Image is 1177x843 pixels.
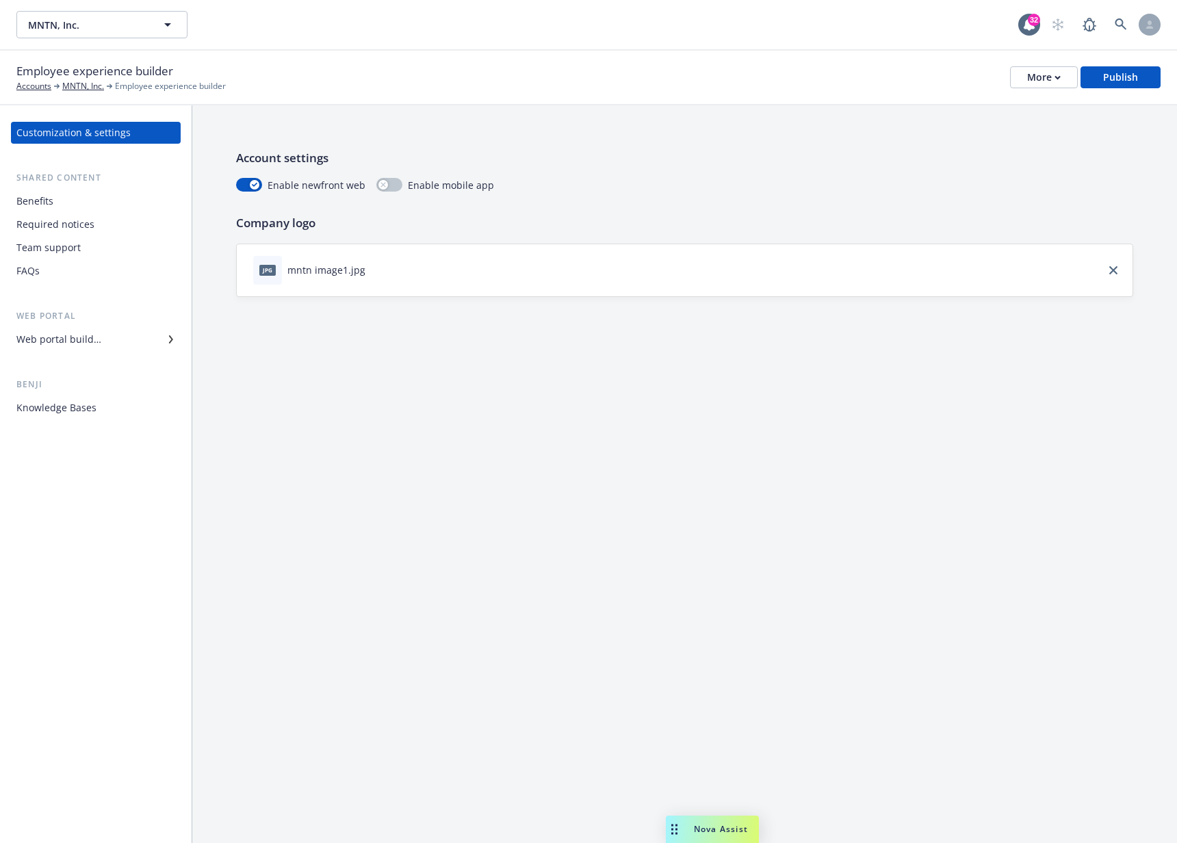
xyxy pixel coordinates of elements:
a: MNTN, Inc. [62,80,104,92]
div: Shared content [11,171,181,185]
div: Benefits [16,190,53,212]
span: Enable mobile app [408,178,494,192]
button: download file [371,263,382,277]
div: Drag to move [666,816,683,843]
div: 32 [1028,14,1040,26]
span: Employee experience builder [16,62,173,80]
a: Accounts [16,80,51,92]
p: Company logo [236,214,1133,232]
a: Benefits [11,190,181,212]
a: FAQs [11,260,181,282]
a: Web portal builder [11,328,181,350]
a: Start snowing [1044,11,1072,38]
a: Team support [11,237,181,259]
button: Nova Assist [666,816,759,843]
a: Report a Bug [1076,11,1103,38]
button: MNTN, Inc. [16,11,187,38]
span: Employee experience builder [115,80,226,92]
div: Benji [11,378,181,391]
div: Knowledge Bases [16,397,96,419]
a: close [1105,262,1122,278]
a: Required notices [11,213,181,235]
a: Knowledge Bases [11,397,181,419]
a: Search [1107,11,1135,38]
div: Publish [1103,67,1138,88]
button: Publish [1081,66,1161,88]
div: More [1027,67,1061,88]
div: mntn image1.jpg [287,263,365,277]
div: FAQs [16,260,40,282]
p: Account settings [236,149,1133,167]
div: Web portal builder [16,328,101,350]
span: Nova Assist [694,823,748,835]
div: Customization & settings [16,122,131,144]
div: Required notices [16,213,94,235]
div: Web portal [11,309,181,323]
div: Team support [16,237,81,259]
button: More [1010,66,1078,88]
a: Customization & settings [11,122,181,144]
span: Enable newfront web [268,178,365,192]
span: MNTN, Inc. [28,18,146,32]
span: jpg [259,265,276,275]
